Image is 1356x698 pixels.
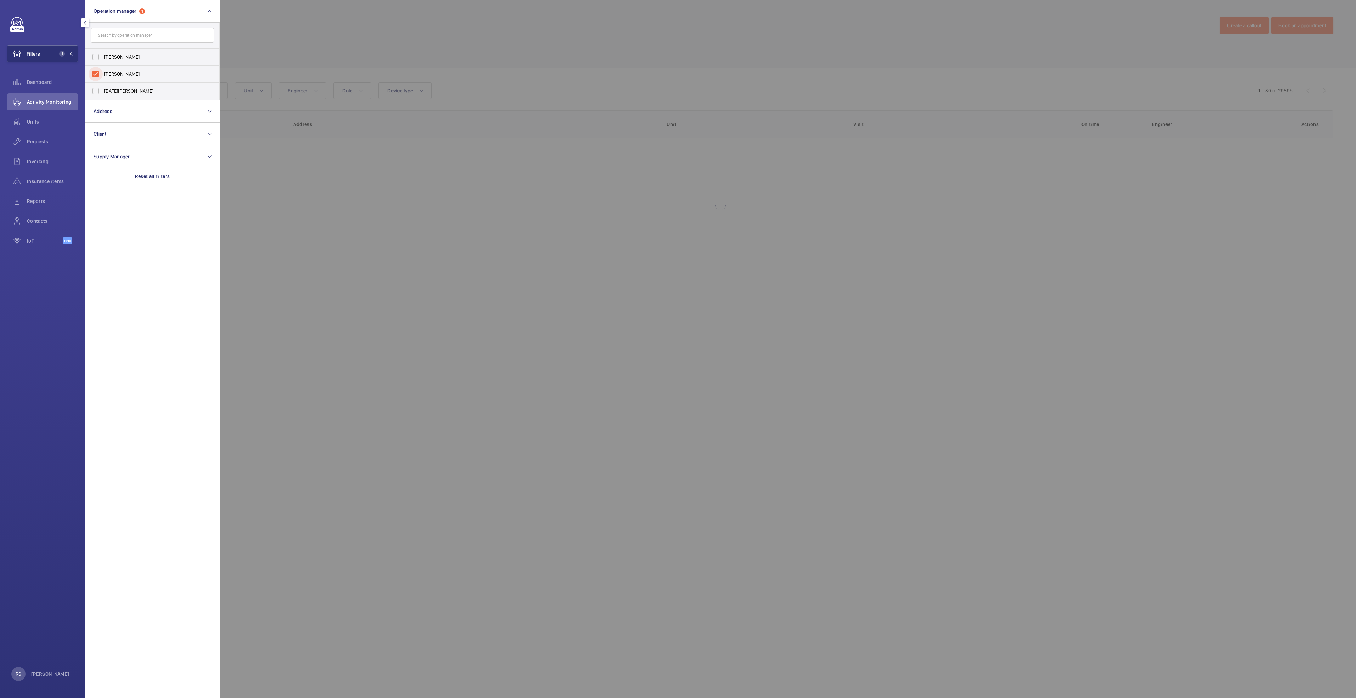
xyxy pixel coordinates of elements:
[27,138,78,145] span: Requests
[59,51,65,57] span: 1
[27,98,78,106] span: Activity Monitoring
[27,118,78,125] span: Units
[63,237,72,244] span: Beta
[27,198,78,205] span: Reports
[27,158,78,165] span: Invoicing
[7,45,78,62] button: Filters1
[27,217,78,225] span: Contacts
[16,670,21,677] p: RS
[27,178,78,185] span: Insurance items
[27,50,40,57] span: Filters
[27,79,78,86] span: Dashboard
[27,237,63,244] span: IoT
[31,670,69,677] p: [PERSON_NAME]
